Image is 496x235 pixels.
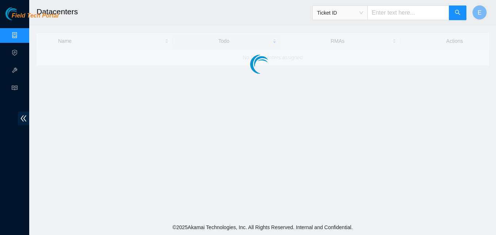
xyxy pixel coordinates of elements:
[455,10,461,16] span: search
[29,220,496,235] footer: © 2025 Akamai Technologies, Inc. All Rights Reserved. Internal and Confidential.
[18,112,29,125] span: double-left
[449,5,466,20] button: search
[12,12,58,19] span: Field Tech Portal
[478,8,482,17] span: E
[367,5,449,20] input: Enter text here...
[5,13,58,23] a: Akamai TechnologiesField Tech Portal
[472,5,487,20] button: E
[317,7,363,18] span: Ticket ID
[12,82,18,96] span: read
[5,7,37,20] img: Akamai Technologies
